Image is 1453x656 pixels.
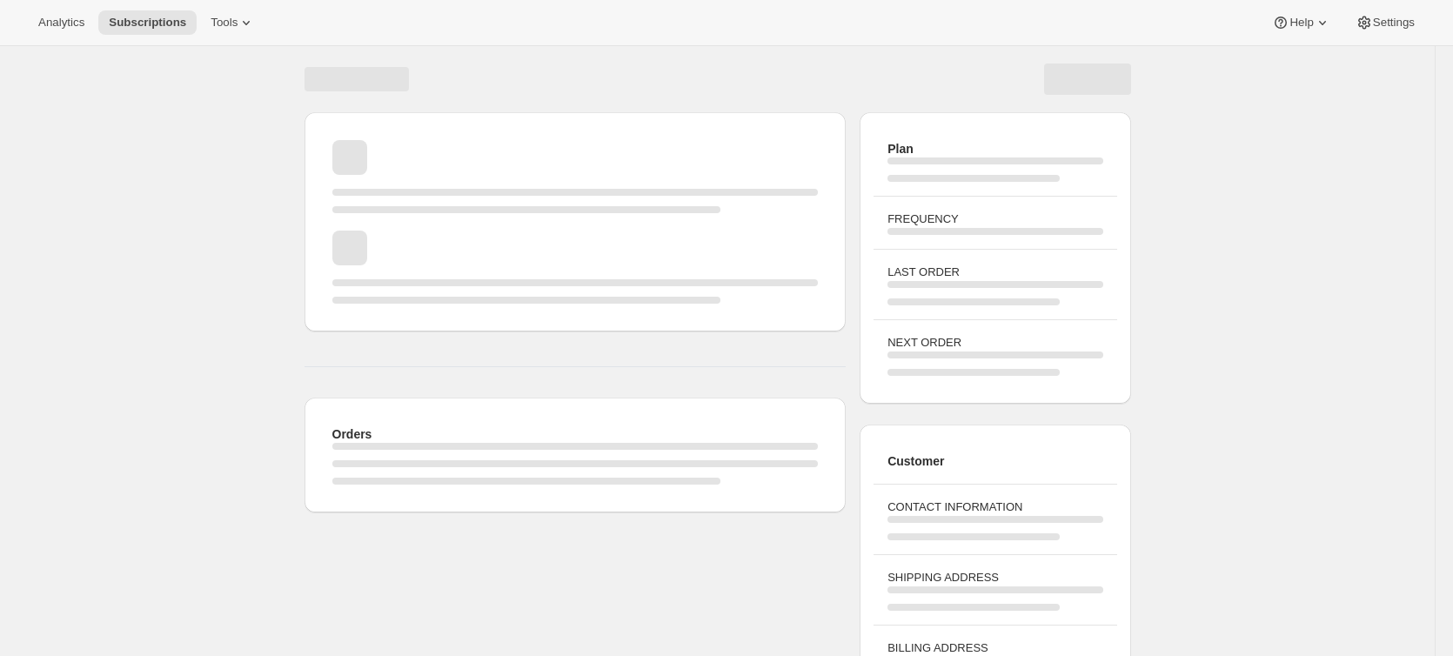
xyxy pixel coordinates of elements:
span: Help [1289,16,1313,30]
span: Analytics [38,16,84,30]
button: Analytics [28,10,95,35]
span: Tools [211,16,238,30]
span: Settings [1373,16,1415,30]
h3: NEXT ORDER [887,334,1102,351]
h2: Customer [887,452,1102,470]
h3: CONTACT INFORMATION [887,499,1102,516]
h3: SHIPPING ADDRESS [887,569,1102,586]
button: Subscriptions [98,10,197,35]
button: Settings [1345,10,1425,35]
h2: Plan [887,140,1102,157]
h3: LAST ORDER [887,264,1102,281]
button: Help [1262,10,1341,35]
span: Subscriptions [109,16,186,30]
button: Tools [200,10,265,35]
h2: Orders [332,425,819,443]
h3: FREQUENCY [887,211,1102,228]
